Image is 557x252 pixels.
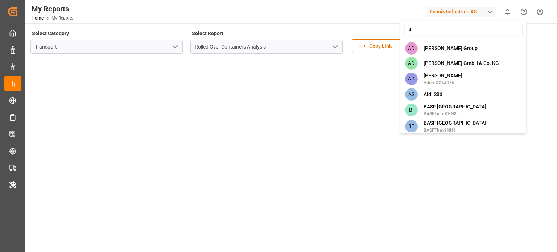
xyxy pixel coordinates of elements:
span: AS [405,88,418,101]
span: Aldi Süd [424,91,442,98]
span: [PERSON_NAME] GmbH & Co. KG [424,59,499,67]
span: AD [405,42,418,55]
span: BASFIndo-KHN8 [424,111,486,117]
span: BASFThai-9NH6 [424,127,486,133]
span: [PERSON_NAME] [424,72,462,79]
input: Search an account... [404,24,523,36]
span: [PERSON_NAME] Group [424,45,478,52]
span: AD [405,73,418,85]
span: BI [405,104,418,116]
span: Adrin-QGSJDF6 [424,79,462,86]
span: BT [405,120,418,133]
span: BASF [GEOGRAPHIC_DATA] [424,103,486,111]
span: BASF [GEOGRAPHIC_DATA] [424,119,486,127]
span: AD [405,57,418,70]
